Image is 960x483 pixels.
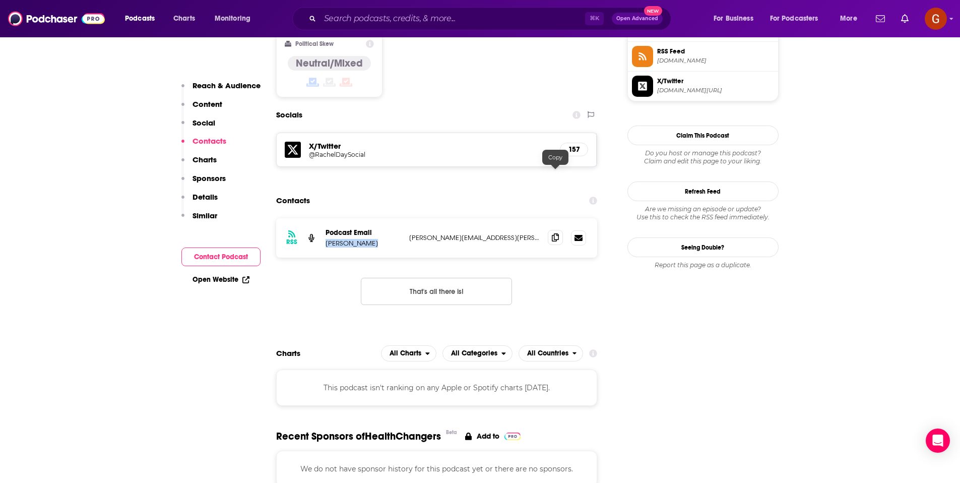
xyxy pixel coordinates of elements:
button: open menu [833,11,870,27]
p: [PERSON_NAME] [326,239,401,248]
button: Contacts [181,136,226,155]
img: Podchaser - Follow, Share and Rate Podcasts [8,9,105,28]
button: open menu [707,11,766,27]
h5: 157 [568,145,580,154]
span: All Charts [390,350,421,357]
h2: Countries [519,345,584,361]
span: ⌘ K [585,12,604,25]
div: Open Intercom Messenger [926,429,950,453]
span: Do you host or manage this podcast? [627,149,779,157]
h2: Platforms [381,345,436,361]
p: Details [193,192,218,202]
button: Contact Podcast [181,248,261,266]
span: Podcasts [125,12,155,26]
span: More [840,12,857,26]
p: Content [193,99,222,109]
span: Monitoring [215,12,250,26]
h5: X/Twitter [309,141,552,151]
span: Open Advanced [616,16,658,21]
a: RSS Feed[DOMAIN_NAME] [632,46,774,67]
p: Reach & Audience [193,81,261,90]
p: Add to [477,432,499,441]
button: Social [181,118,215,137]
span: New [644,6,662,16]
h4: Neutral/Mixed [296,57,363,70]
a: Add to [465,430,521,443]
div: Claim and edit this page to your liking. [627,149,779,165]
div: Search podcasts, credits, & more... [302,7,681,30]
div: Are we missing an episode or update? Use this to check the RSS feed immediately. [627,205,779,221]
div: Copy [542,150,568,165]
span: X/Twitter [657,77,774,86]
button: Open AdvancedNew [612,13,663,25]
button: Reach & Audience [181,81,261,99]
p: Social [193,118,215,128]
p: Charts [193,155,217,164]
div: Beta [446,429,457,436]
button: Details [181,192,218,211]
span: For Podcasters [770,12,818,26]
button: Charts [181,155,217,173]
p: Podcast Email [326,228,401,237]
span: For Business [714,12,753,26]
span: Logged in as gcunningham [925,8,947,30]
img: User Profile [925,8,947,30]
h2: Categories [442,345,513,361]
a: @RachelDaySocial [309,151,552,158]
div: Report this page as a duplicate. [627,261,779,269]
a: Charts [167,11,201,27]
button: Content [181,99,222,118]
a: Seeing Double? [627,237,779,257]
p: Sponsors [193,173,226,183]
h2: Socials [276,105,302,125]
button: open menu [442,345,513,361]
a: Show notifications dropdown [872,10,889,27]
span: All Countries [527,350,568,357]
a: X/Twitter[DOMAIN_NAME][URL] [632,76,774,97]
span: Charts [173,12,195,26]
button: open menu [208,11,264,27]
span: twitter.com/RachelDaySocial [657,87,774,94]
p: Contacts [193,136,226,146]
a: Open Website [193,275,249,284]
h5: @RachelDaySocial [309,151,470,158]
h2: Contacts [276,191,310,210]
button: open menu [519,345,584,361]
img: Pro Logo [504,433,521,440]
span: All Categories [451,350,497,357]
input: Search podcasts, credits, & more... [320,11,585,27]
span: cambiahealth.libsyn.com [657,57,774,65]
h3: RSS [286,238,297,246]
button: Show profile menu [925,8,947,30]
h2: Political Skew [295,40,334,47]
button: Refresh Feed [627,182,779,201]
p: [PERSON_NAME][EMAIL_ADDRESS][PERSON_NAME][DOMAIN_NAME] [409,233,540,242]
button: open menu [118,11,168,27]
p: We do not have sponsor history for this podcast yet or there are no sponsors. [289,463,585,474]
span: Recent Sponsors of HealthChangers [276,430,441,443]
button: open menu [381,345,436,361]
button: Sponsors [181,173,226,192]
button: Nothing here. [361,278,512,305]
button: Similar [181,211,217,229]
button: open menu [763,11,833,27]
p: Similar [193,211,217,220]
a: Show notifications dropdown [897,10,913,27]
h2: Charts [276,348,300,358]
button: Claim This Podcast [627,126,779,145]
span: RSS Feed [657,47,774,56]
div: This podcast isn't ranking on any Apple or Spotify charts [DATE]. [276,370,598,406]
